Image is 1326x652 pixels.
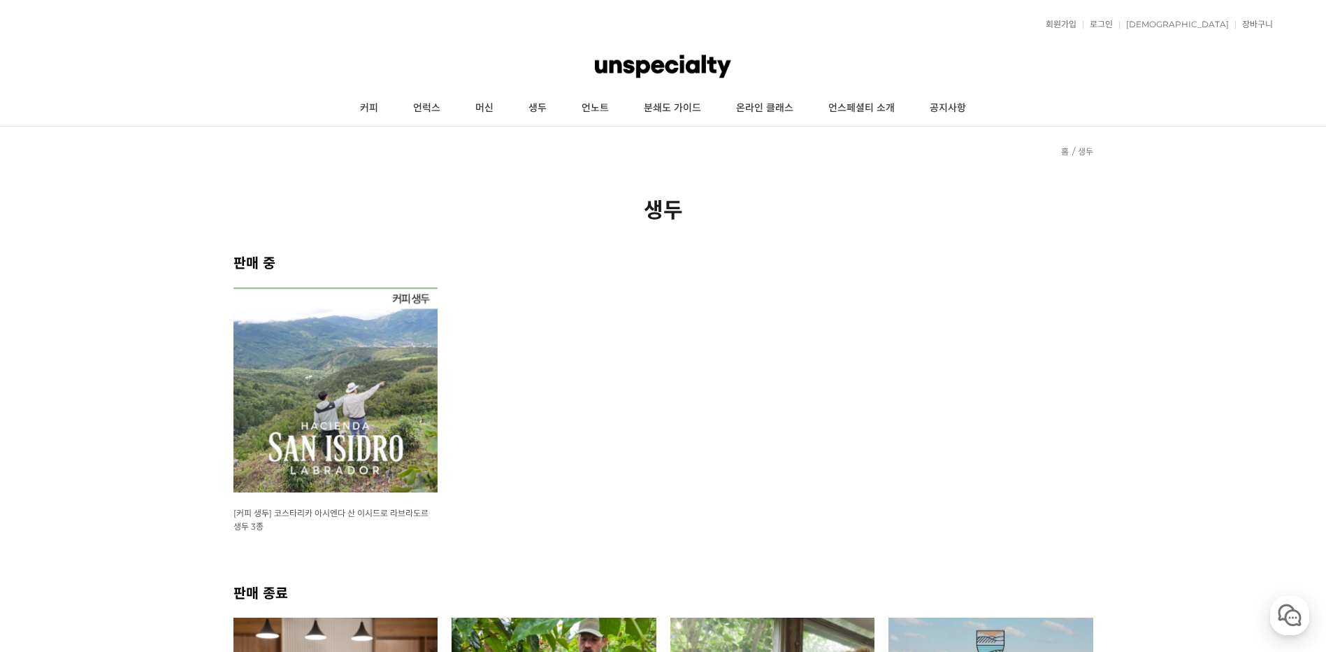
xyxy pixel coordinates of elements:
[1039,20,1076,29] a: 회원가입
[595,45,730,87] img: 언스페셜티 몰
[912,91,983,126] a: 공지사항
[1061,146,1069,157] a: 홈
[343,91,396,126] a: 커피
[233,193,1093,224] h2: 생두
[626,91,719,126] a: 분쇄도 가이드
[233,507,428,532] a: [커피 생두] 코스타리카 아시엔다 산 이시드로 라브라도르 생두 3종
[233,582,1093,602] h2: 판매 종료
[564,91,626,126] a: 언노트
[396,91,458,126] a: 언럭스
[1119,20,1229,29] a: [DEMOGRAPHIC_DATA]
[458,91,511,126] a: 머신
[1078,146,1093,157] a: 생두
[233,288,438,492] img: 코스타리카 아시엔다 산 이시드로 라브라도르
[719,91,811,126] a: 온라인 클래스
[811,91,912,126] a: 언스페셜티 소개
[233,508,428,532] span: [커피 생두] 코스타리카 아시엔다 산 이시드로 라브라도르 생두 3종
[1083,20,1113,29] a: 로그인
[1235,20,1273,29] a: 장바구니
[511,91,564,126] a: 생두
[233,252,1093,272] h2: 판매 중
